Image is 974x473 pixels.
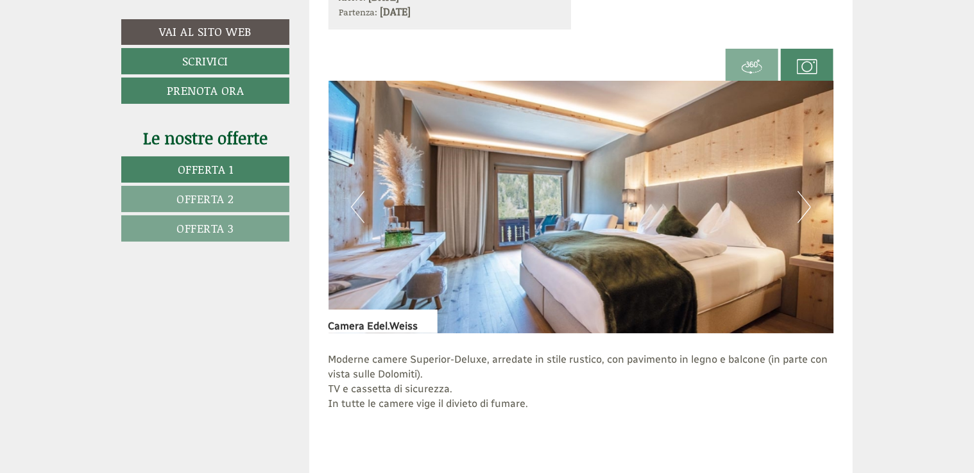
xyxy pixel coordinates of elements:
[351,191,364,223] button: Previous
[798,191,811,223] button: Next
[329,353,834,426] p: Moderne camere Superior-Deluxe, arredate in stile rustico, con pavimento in legno e balcone (in p...
[121,48,289,74] a: Scrivici
[329,81,834,333] img: image
[339,5,378,19] small: Partenza:
[742,56,762,77] img: 360-grad.svg
[121,19,289,45] a: Vai al sito web
[329,310,438,334] div: Camera Edel.Weiss
[797,56,817,77] img: camera.svg
[178,161,234,178] span: Offerta 1
[121,126,289,150] div: Le nostre offerte
[176,220,234,236] span: Offerta 3
[380,4,411,19] b: [DATE]
[176,190,234,207] span: Offerta 2
[121,78,289,104] a: Prenota ora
